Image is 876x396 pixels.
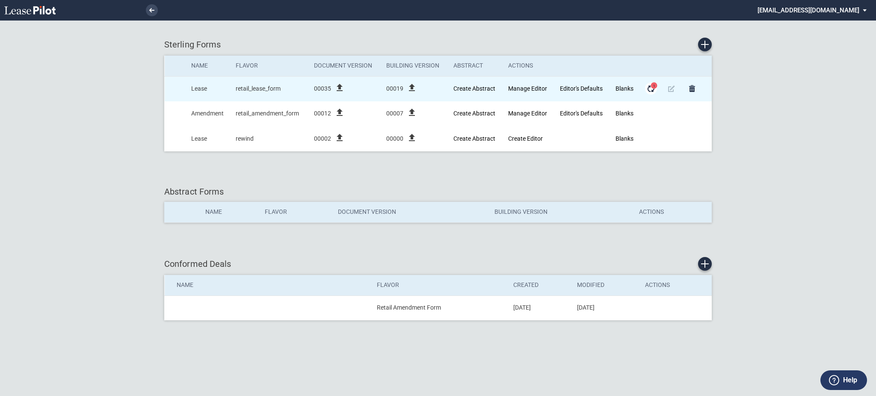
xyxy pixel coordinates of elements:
i: file_upload [407,107,417,118]
a: Blanks [616,135,633,142]
a: Editor's Defaults [560,110,603,117]
a: Delete Form [686,83,698,95]
td: retail_lease_form [230,76,308,101]
label: Help [843,375,857,386]
i: file_upload [407,133,417,143]
a: Create new conformed deal [698,257,712,271]
span: 00000 [386,135,403,143]
label: file_upload [407,87,417,94]
i: file_upload [334,133,345,143]
a: Manage Editor [508,110,547,117]
button: Help [820,370,867,390]
label: file_upload [407,112,417,119]
span: 00019 [386,85,403,93]
th: Document Version [308,56,380,76]
td: [DATE] [571,296,639,320]
a: Create Editor [508,135,543,142]
th: Flavor [371,275,507,296]
tr: Created At: 2025-10-03T23:20:10+05:30; Updated At: 2025-10-13T17:48:29+05:30 [165,76,712,101]
div: Sterling Forms [164,38,712,51]
tr: Created At: 2025-01-09T23:18:09+05:30; Updated At: 2025-01-09T23:25:07+05:30 [165,126,712,151]
td: Amendment [185,101,230,127]
th: Name [185,56,230,76]
th: Actions [633,202,712,222]
md-icon: Delete Form [687,83,697,94]
th: Created [507,275,571,296]
td: Lease [185,126,230,151]
th: Name [199,202,259,222]
td: retail_amendment_form [230,101,308,127]
span: 00035 [314,85,331,93]
a: Manage Editor [508,85,547,92]
td: rewind [230,126,308,151]
i: file_upload [334,107,345,118]
i: file_upload [334,83,345,93]
span: 00012 [314,109,331,118]
div: Abstract Forms [164,186,712,198]
th: Modified [571,275,639,296]
a: Editor's Defaults [560,85,603,92]
th: Actions [502,56,554,76]
th: Abstract [447,56,502,76]
th: Actions [639,275,712,296]
th: Flavor [230,56,308,76]
th: Building Version [488,202,633,222]
label: file_upload [407,137,417,144]
label: file_upload [334,137,345,144]
th: Building Version [380,56,447,76]
tr: Created At: 2025-08-16T01:39:43+05:30; Updated At: 2025-10-14T00:09:00+05:30 [165,101,712,127]
label: file_upload [334,87,345,94]
span: 1 [651,82,657,89]
md-icon: Form Updates [646,83,656,94]
a: Blanks [616,110,633,117]
td: [DATE] [507,296,571,320]
a: Create new Abstract [453,110,495,117]
a: Blanks [616,85,633,92]
a: Form Updates 1 [645,83,657,95]
div: Conformed Deals [164,257,712,271]
span: 00007 [386,109,403,118]
th: Flavor [259,202,331,222]
th: Document Version [332,202,488,222]
label: file_upload [334,112,345,119]
a: Create new Abstract [453,135,495,142]
i: file_upload [407,83,417,93]
th: Name [165,275,371,296]
a: Create new Abstract [453,85,495,92]
a: Create new Form [698,38,712,51]
td: Lease [185,76,230,101]
td: Retail Amendment Form [371,296,507,320]
span: 00002 [314,135,331,143]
